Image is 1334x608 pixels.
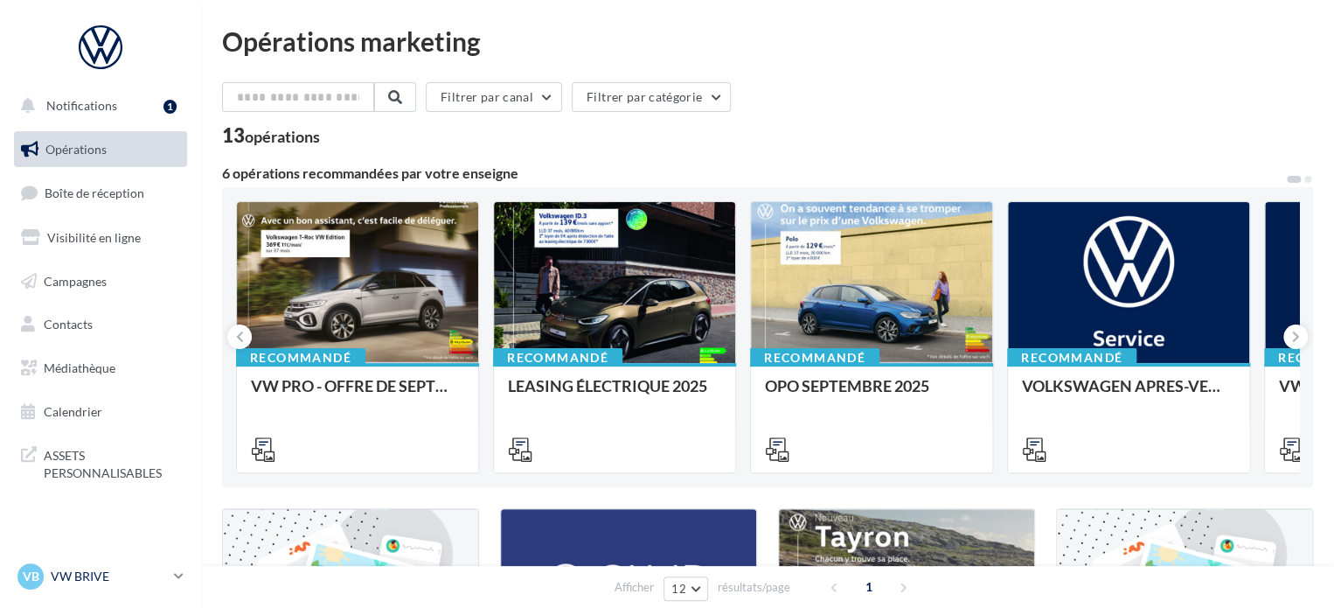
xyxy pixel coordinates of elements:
[10,437,191,488] a: ASSETS PERSONNALISABLES
[222,28,1313,54] div: Opérations marketing
[10,174,191,212] a: Boîte de réception
[426,82,562,112] button: Filtrer par canal
[245,129,320,144] div: opérations
[44,360,115,375] span: Médiathèque
[51,568,167,585] p: VW BRIVE
[718,579,790,596] span: résultats/page
[10,350,191,387] a: Médiathèque
[44,444,180,481] span: ASSETS PERSONNALISABLES
[10,394,191,430] a: Calendrier
[664,577,708,601] button: 12
[163,100,177,114] div: 1
[236,348,365,367] div: Recommandé
[251,377,464,412] div: VW PRO - OFFRE DE SEPTEMBRE 25
[45,185,144,200] span: Boîte de réception
[10,306,191,343] a: Contacts
[10,131,191,168] a: Opérations
[671,582,686,596] span: 12
[508,377,721,412] div: LEASING ÉLECTRIQUE 2025
[1007,348,1136,367] div: Recommandé
[10,263,191,300] a: Campagnes
[23,568,39,585] span: VB
[750,348,879,367] div: Recommandé
[44,317,93,332] span: Contacts
[10,87,184,124] button: Notifications 1
[493,348,622,367] div: Recommandé
[44,273,107,288] span: Campagnes
[765,377,978,412] div: OPO SEPTEMBRE 2025
[44,404,102,419] span: Calendrier
[572,82,731,112] button: Filtrer par catégorie
[46,98,117,113] span: Notifications
[47,230,141,245] span: Visibilité en ligne
[14,560,187,593] a: VB VW BRIVE
[855,573,883,601] span: 1
[10,220,191,256] a: Visibilité en ligne
[615,579,654,596] span: Afficher
[222,126,320,145] div: 13
[222,166,1285,180] div: 6 opérations recommandées par votre enseigne
[45,142,107,157] span: Opérations
[1022,377,1235,412] div: VOLKSWAGEN APRES-VENTE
